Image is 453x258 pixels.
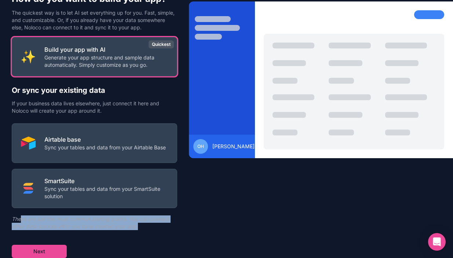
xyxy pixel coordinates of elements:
[44,54,168,69] p: Generate your app structure and sample data automatically. Simply customize as you go.
[12,169,177,208] button: SMART_SUITESmartSuiteSync your tables and data from your SmartSuite solution
[12,85,177,95] h2: Or sync your existing data
[149,40,174,48] div: Quickest
[44,185,168,200] p: Sync your tables and data from your SmartSuite solution
[197,143,204,149] span: OH
[44,45,168,54] p: Build your app with AI
[12,100,177,115] p: If your business data lives elsewhere, just connect it here and Noloco will create your app aroun...
[12,37,177,76] button: INTERNAL_WITH_AIBuild your app with AIGenerate your app structure and sample data automatically. ...
[428,233,446,251] div: Open Intercom Messenger
[44,144,166,151] p: Sync your tables and data from your Airtable Base
[21,136,36,150] img: AIRTABLE
[12,245,67,258] button: Next
[21,181,36,196] img: SMART_SUITE
[12,123,177,163] button: AIRTABLEAirtable baseSync your tables and data from your Airtable Base
[44,135,166,144] p: Airtable base
[12,215,177,230] p: These are just the most common starting points. You can connect other data sources after you have...
[44,177,168,185] p: SmartSuite
[12,9,177,31] p: The quickest way is to let AI set everything up for you. Fast, simple, and customizable. Or, if y...
[212,143,255,150] span: [PERSON_NAME]
[21,50,36,64] img: INTERNAL_WITH_AI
